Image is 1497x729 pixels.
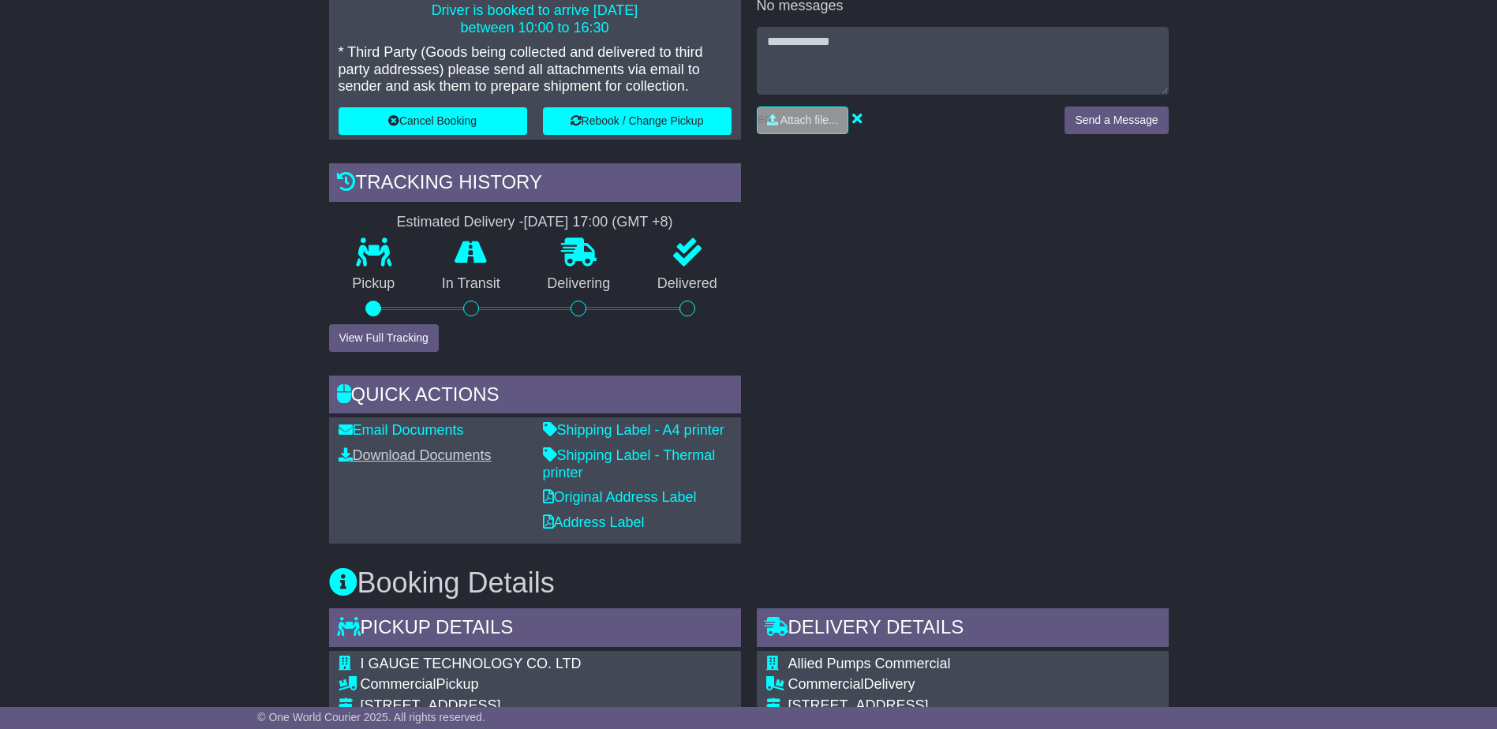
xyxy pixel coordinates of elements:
[757,608,1169,651] div: Delivery Details
[361,656,582,671] span: I GAUGE TECHNOLOGY CO. LTD
[329,567,1169,599] h3: Booking Details
[543,107,732,135] button: Rebook / Change Pickup
[361,676,436,692] span: Commercial
[788,656,951,671] span: Allied Pumps Commercial
[543,422,724,438] a: Shipping Label - A4 printer
[418,275,524,293] p: In Transit
[524,214,673,231] div: [DATE] 17:00 (GMT +8)
[339,447,492,463] a: Download Documents
[329,376,741,418] div: Quick Actions
[543,447,716,480] a: Shipping Label - Thermal printer
[361,697,601,715] div: [STREET_ADDRESS]
[543,514,645,530] a: Address Label
[339,422,464,438] a: Email Documents
[1065,107,1168,134] button: Send a Message
[788,697,1049,715] div: [STREET_ADDRESS]
[257,711,485,723] span: © One World Courier 2025. All rights reserved.
[524,275,634,293] p: Delivering
[788,676,864,692] span: Commercial
[329,275,419,293] p: Pickup
[329,163,741,206] div: Tracking history
[339,44,732,95] p: * Third Party (Goods being collected and delivered to third party addresses) please send all atta...
[329,324,439,352] button: View Full Tracking
[339,107,527,135] button: Cancel Booking
[329,608,741,651] div: Pickup Details
[788,676,1049,693] div: Delivery
[329,214,741,231] div: Estimated Delivery -
[361,676,601,693] div: Pickup
[339,2,732,36] p: Driver is booked to arrive [DATE] between 10:00 to 16:30
[634,275,741,293] p: Delivered
[543,489,697,505] a: Original Address Label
